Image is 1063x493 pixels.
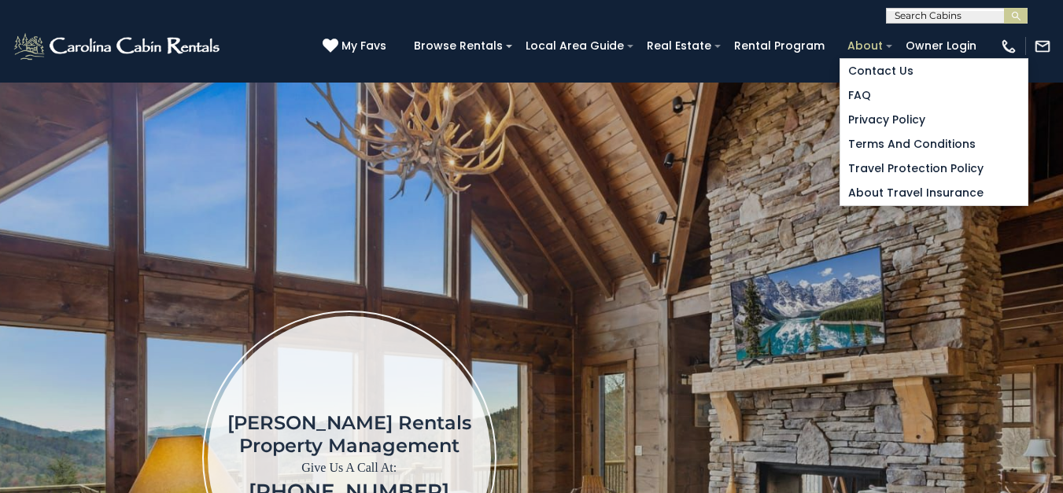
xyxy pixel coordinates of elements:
h1: [PERSON_NAME] Rentals Property Management [227,411,471,457]
a: Real Estate [639,34,719,58]
p: Give Us A Call At: [227,457,471,479]
a: Local Area Guide [518,34,632,58]
a: FAQ [840,83,1028,108]
img: phone-regular-white.png [1000,38,1017,55]
a: About Travel Insurance [840,181,1028,205]
a: Contact Us [840,59,1028,83]
a: Travel Protection Policy [840,156,1028,181]
a: My Favs [323,38,390,55]
img: White-1-2.png [12,31,224,62]
a: Owner Login [898,34,984,58]
a: About [840,34,891,58]
a: Privacy Policy [840,108,1028,132]
a: Rental Program [726,34,832,58]
a: Terms and Conditions [840,132,1028,156]
a: Browse Rentals [406,34,511,58]
img: mail-regular-white.png [1034,38,1051,55]
span: My Favs [341,38,386,54]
